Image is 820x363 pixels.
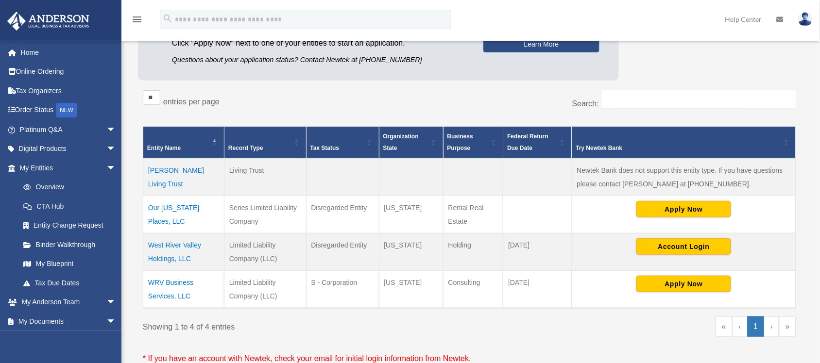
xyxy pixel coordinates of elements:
[106,139,126,159] span: arrow_drop_down
[228,145,263,151] span: Record Type
[379,126,443,158] th: Organization State: Activate to sort
[131,14,143,25] i: menu
[7,43,131,62] a: Home
[14,273,126,293] a: Tax Due Dates
[503,126,572,158] th: Federal Return Due Date: Activate to sort
[306,196,379,233] td: Disregarded Entity
[306,126,379,158] th: Tax Status: Activate to sort
[7,120,131,139] a: Platinum Q&Aarrow_drop_down
[716,316,733,337] a: First
[636,276,731,292] button: Apply Now
[7,62,131,82] a: Online Ordering
[483,36,599,52] a: Learn More
[14,216,126,235] a: Entity Change Request
[306,233,379,270] td: Disregarded Entity
[106,158,126,178] span: arrow_drop_down
[306,270,379,308] td: S - Corporation
[224,126,306,158] th: Record Type: Activate to sort
[576,142,781,154] div: Try Newtek Bank
[131,17,143,25] a: menu
[14,178,121,197] a: Overview
[7,81,131,100] a: Tax Organizers
[443,126,503,158] th: Business Purpose: Activate to sort
[379,270,443,308] td: [US_STATE]
[7,100,131,120] a: Order StatusNEW
[636,201,731,217] button: Apply Now
[224,233,306,270] td: Limited Liability Company (LLC)
[224,270,306,308] td: Limited Liability Company (LLC)
[143,233,224,270] td: West River Valley Holdings, LLC
[106,120,126,140] span: arrow_drop_down
[224,158,306,196] td: Living Trust
[503,233,572,270] td: [DATE]
[383,133,419,151] span: Organization State
[143,126,224,158] th: Entity Name: Activate to invert sorting
[572,126,796,158] th: Try Newtek Bank : Activate to sort
[14,235,126,254] a: Binder Walkthrough
[162,13,173,24] i: search
[163,98,220,106] label: entries per page
[310,145,340,151] span: Tax Status
[447,133,473,151] span: Business Purpose
[172,54,469,66] p: Questions about your application status? Contact Newtek at [PHONE_NUMBER]
[143,158,224,196] td: [PERSON_NAME] Living Trust
[636,242,731,249] a: Account Login
[572,158,796,196] td: Newtek Bank does not support this entity type. If you have questions please contact [PERSON_NAME]...
[106,293,126,313] span: arrow_drop_down
[443,270,503,308] td: Consulting
[7,158,126,178] a: My Entitiesarrow_drop_down
[443,196,503,233] td: Rental Real Estate
[224,196,306,233] td: Series Limited Liability Company
[798,12,813,26] img: User Pic
[143,316,462,334] div: Showing 1 to 4 of 4 entries
[379,233,443,270] td: [US_STATE]
[7,139,131,159] a: Digital Productsarrow_drop_down
[14,197,126,216] a: CTA Hub
[572,99,599,108] label: Search:
[143,196,224,233] td: Our [US_STATE] Places, LLC
[14,254,126,274] a: My Blueprint
[56,103,77,117] div: NEW
[147,145,181,151] span: Entity Name
[172,36,469,50] p: Click "Apply Now" next to one of your entities to start an application.
[143,270,224,308] td: WRV Business Services, LLC
[503,270,572,308] td: [DATE]
[507,133,548,151] span: Federal Return Due Date
[106,312,126,331] span: arrow_drop_down
[379,196,443,233] td: [US_STATE]
[636,238,731,255] button: Account Login
[4,12,92,31] img: Anderson Advisors Platinum Portal
[7,293,131,312] a: My Anderson Teamarrow_drop_down
[7,312,131,331] a: My Documentsarrow_drop_down
[443,233,503,270] td: Holding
